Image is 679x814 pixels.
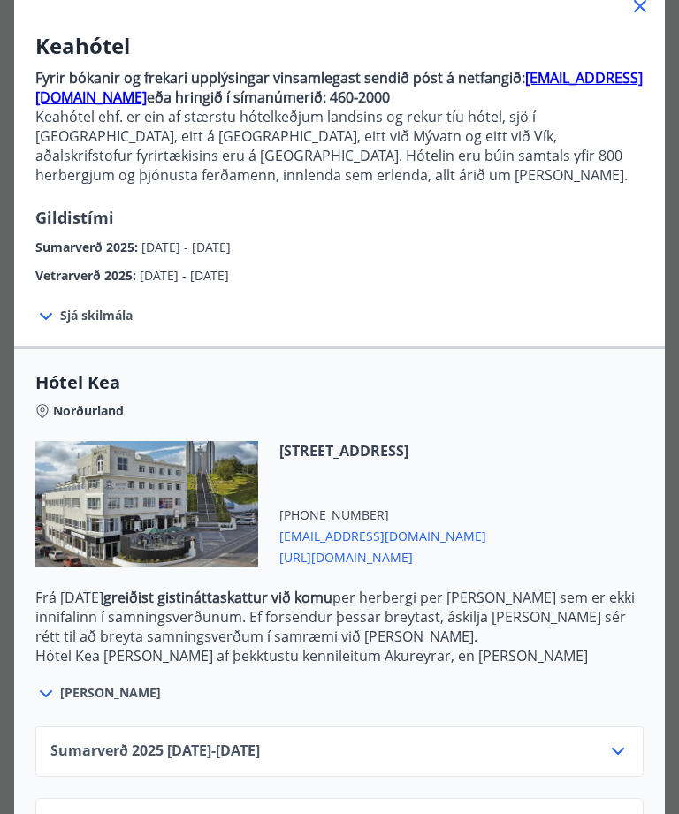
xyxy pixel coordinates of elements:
span: [STREET_ADDRESS] [279,441,486,460]
strong: greiðist gistináttaskattur við komu [103,588,332,607]
p: Frá [DATE] per herbergi per [PERSON_NAME] sem er ekki innifalinn í samningsverðunum. Ef forsendur... [35,588,644,646]
a: [EMAIL_ADDRESS][DOMAIN_NAME] [35,68,643,107]
span: Vetrarverð 2025 : [35,267,140,284]
span: Sumarverð 2025 : [35,239,141,255]
span: Gildistími [35,207,114,228]
span: [PERSON_NAME] [60,684,161,702]
span: [PHONE_NUMBER] [279,506,486,524]
strong: Fyrir bókanir og frekari upplýsingar vinsamlegast sendið póst á netfangið: [35,68,525,87]
p: Hótel Kea [PERSON_NAME] af þekktustu kennileitum Akureyrar, en [PERSON_NAME] stendur í hjarta mið... [35,646,644,743]
span: [URL][DOMAIN_NAME] [279,545,486,567]
span: [DATE] - [DATE] [140,267,229,284]
span: Hótel Kea [35,370,644,395]
span: Sjá skilmála [60,307,133,324]
strong: eða hringið í símanúmerið: 460-2000 [147,87,390,107]
span: Norðurland [53,402,124,420]
span: [DATE] - [DATE] [141,239,231,255]
h3: Keahótel [35,31,644,61]
p: Keahótel ehf. er ein af stærstu hótelkeðjum landsins og rekur tíu hótel, sjö í [GEOGRAPHIC_DATA],... [35,107,644,185]
span: [EMAIL_ADDRESS][DOMAIN_NAME] [279,524,486,545]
